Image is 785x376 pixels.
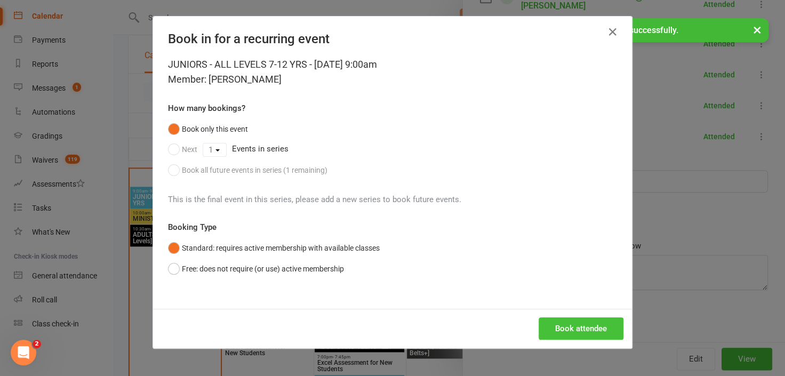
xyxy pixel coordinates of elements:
[539,317,623,340] button: Book attendee
[168,102,245,115] label: How many bookings?
[168,119,248,139] button: Book only this event
[11,340,36,365] iframe: Intercom live chat
[168,139,617,159] div: Events in series
[168,57,617,87] div: JUNIORS - ALL LEVELS 7-12 YRS - [DATE] 9:00am Member: [PERSON_NAME]
[168,180,617,206] div: This is the final event in this series, please add a new series to book future events.
[168,221,217,234] label: Booking Type
[168,31,617,46] h4: Book in for a recurring event
[604,23,621,41] button: Close
[168,259,344,279] button: Free: does not require (or use) active membership
[33,340,41,348] span: 2
[168,238,380,258] button: Standard: requires active membership with available classes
